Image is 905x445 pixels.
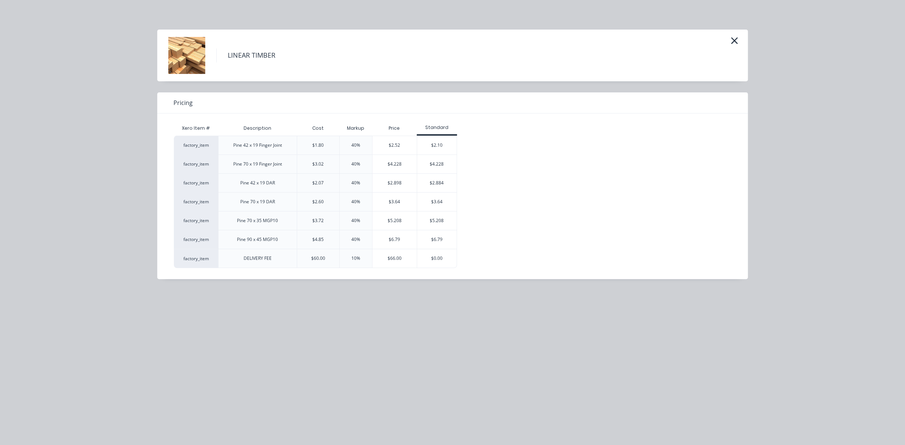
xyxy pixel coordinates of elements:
div: 40% [351,217,360,224]
div: $2.10 [417,136,457,154]
div: 40% [351,142,360,149]
div: DELIVERY FEE [244,255,272,262]
div: $2.52 [372,136,417,154]
div: $2.07 [312,180,324,186]
div: Price [372,121,417,136]
div: $1.80 [312,142,324,149]
div: $4.228 [417,155,457,173]
div: Description [238,119,277,137]
div: factory_item [174,192,218,211]
div: 40% [351,198,360,205]
div: factory_item [174,136,218,154]
div: factory_item [174,211,218,230]
div: $5.208 [417,211,457,230]
div: Pine 42 x 19 DAR [240,180,275,186]
div: 40% [351,161,360,167]
span: Pricing [173,98,193,107]
div: 10% [351,255,360,262]
div: 40% [351,180,360,186]
div: $4.85 [312,236,324,243]
div: Xero Item # [174,121,218,136]
div: $6.79 [417,230,457,249]
div: $3.72 [312,217,324,224]
div: $60.00 [311,255,325,262]
div: Cost [297,121,339,136]
div: $2.60 [312,198,324,205]
div: $3.64 [417,193,457,211]
div: factory_item [174,173,218,192]
div: Pine 70 x 19 Finger Joint [233,161,282,167]
div: $66.00 [372,249,417,268]
h4: LINEAR TIMBER [216,48,286,62]
div: Pine 42 x 19 Finger Joint [233,142,282,149]
div: $2.884 [417,174,457,192]
div: $3.64 [372,193,417,211]
div: factory_item [174,230,218,249]
div: Standard [417,124,457,131]
div: factory_item [174,249,218,268]
div: $0.00 [417,249,457,268]
div: factory_item [174,154,218,173]
div: 40% [351,236,360,243]
div: $2.898 [372,174,417,192]
div: $4.228 [372,155,417,173]
div: Pine 70 x 19 DAR [240,198,275,205]
div: Markup [339,121,372,136]
img: LINEAR TIMBER [168,37,205,74]
div: Pine 70 x 35 MGP10 [237,217,278,224]
div: Pine 90 x 45 MGP10 [237,236,278,243]
div: $5.208 [372,211,417,230]
div: $3.02 [312,161,324,167]
div: $6.79 [372,230,417,249]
